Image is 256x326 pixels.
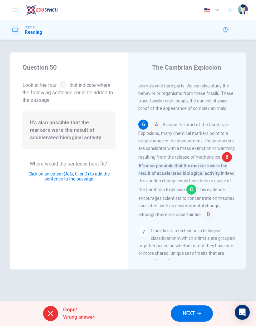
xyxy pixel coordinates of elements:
span: NEXT [183,309,195,318]
span: It's also possible that the markers were the result of accelerated biological activity. [30,119,108,141]
span: TOEFL® [25,25,35,30]
span: Look at the four that indicate where the following sentence could be added to the passage: [22,80,116,104]
span: A [151,120,161,130]
span: Oops! [63,306,96,314]
span: Around the start of the Cambrian Explosions, many chemical markers point to a huge change in the ... [138,122,235,160]
img: en [203,8,211,12]
span: Cladistics is a technique in biological classification in which animals are grouped together base... [138,228,235,308]
span: Indeed, this sudden change could have been a cause of the Cambrian Explosion. [138,171,235,192]
div: 6 [138,120,148,130]
span: Where would the sentence best fit? [30,161,108,167]
span: It's also possible that the markers were the result of accelerated biological activity. [138,163,227,176]
button: open mobile menu [10,5,20,15]
span: Click on an option (A, B, C, or D) to add the sentence to the passage [28,171,110,181]
img: EduSynch logo [25,4,58,16]
h4: The Cambrian Explosion [152,62,221,72]
span: D [203,210,213,220]
span: B [222,152,232,162]
div: 7 [138,227,148,237]
button: NEXT [171,305,213,322]
div: Open Intercom Messenger [235,305,250,320]
span: C [186,185,196,195]
h4: Question 50 [22,62,116,72]
span: Wrong answer! [63,314,96,321]
h1: Reading [25,30,42,35]
img: Profile picture [238,4,248,14]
